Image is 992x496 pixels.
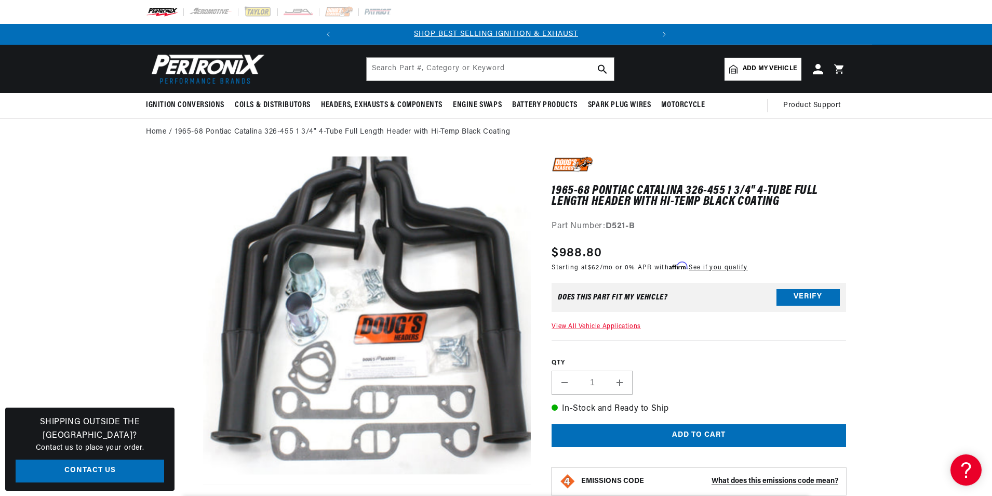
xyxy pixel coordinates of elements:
[146,100,224,111] span: Ignition Conversions
[453,100,502,111] span: Engine Swaps
[318,24,339,45] button: Translation missing: en.sections.announcements.previous_announcement
[552,359,846,368] label: QTY
[591,58,614,81] button: search button
[552,402,846,416] p: In-Stock and Ready to Ship
[146,51,265,87] img: Pertronix
[656,93,710,118] summary: Motorcycle
[581,477,644,485] strong: EMISSIONS CODE
[583,93,656,118] summary: Spark Plug Wires
[558,293,667,302] div: Does This part fit My vehicle?
[230,93,316,118] summary: Coils & Distributors
[235,100,311,111] span: Coils & Distributors
[783,100,841,111] span: Product Support
[654,24,675,45] button: Translation missing: en.sections.announcements.next_announcement
[588,265,600,271] span: $62
[588,100,651,111] span: Spark Plug Wires
[448,93,507,118] summary: Engine Swaps
[512,100,578,111] span: Battery Products
[507,93,583,118] summary: Battery Products
[552,424,846,448] button: Add to cart
[120,24,872,45] slideshow-component: Translation missing: en.sections.announcements.announcement_bar
[16,460,164,483] a: Contact Us
[552,244,602,263] span: $988.80
[414,30,578,38] a: SHOP BEST SELLING IGNITION & EXHAUST
[321,100,443,111] span: Headers, Exhausts & Components
[146,126,846,138] nav: breadcrumbs
[661,100,705,111] span: Motorcycle
[559,473,576,490] img: Emissions code
[783,93,846,118] summary: Product Support
[175,126,510,138] a: 1965-68 Pontiac Catalina 326-455 1 3/4" 4-Tube Full Length Header with Hi-Temp Black Coating
[725,58,801,81] a: Add my vehicle
[776,289,840,306] button: Verify
[743,64,797,74] span: Add my vehicle
[669,262,687,270] span: Affirm
[339,29,654,40] div: Announcement
[606,222,635,230] strong: D521-B
[367,58,614,81] input: Search Part #, Category or Keyword
[552,263,747,272] p: Starting at /mo or 0% APR with .
[689,265,747,271] a: See if you qualify - Learn more about Affirm Financing (opens in modal)
[339,29,654,40] div: 1 of 2
[581,477,838,486] button: EMISSIONS CODEWhat does this emissions code mean?
[712,477,838,485] strong: What does this emissions code mean?
[316,93,448,118] summary: Headers, Exhausts & Components
[16,442,164,454] p: Contact us to place your order.
[552,323,640,330] a: View All Vehicle Applications
[552,186,846,207] h1: 1965-68 Pontiac Catalina 326-455 1 3/4" 4-Tube Full Length Header with Hi-Temp Black Coating
[146,93,230,118] summary: Ignition Conversions
[552,220,846,233] div: Part Number:
[16,416,164,442] h3: Shipping Outside the [GEOGRAPHIC_DATA]?
[146,156,531,490] media-gallery: Gallery Viewer
[146,126,166,138] a: Home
